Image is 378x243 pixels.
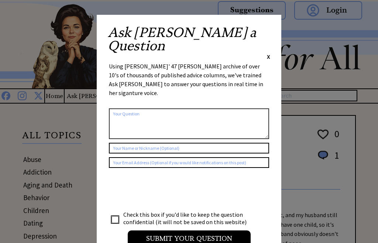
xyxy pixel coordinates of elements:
h2: Ask [PERSON_NAME] a Question [108,26,270,53]
iframe: reCAPTCHA [109,175,221,204]
input: Your Email Address (Optional if you would like notifications on this post) [109,157,269,168]
div: Using [PERSON_NAME]' 47 [PERSON_NAME] archive of over 10's of thousands of published advice colum... [109,62,269,105]
span: X [267,53,270,60]
td: Check this box if you'd like to keep the question confidential (it will not be saved on this webs... [123,210,254,226]
input: Your Name or Nickname (Optional) [109,143,269,153]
